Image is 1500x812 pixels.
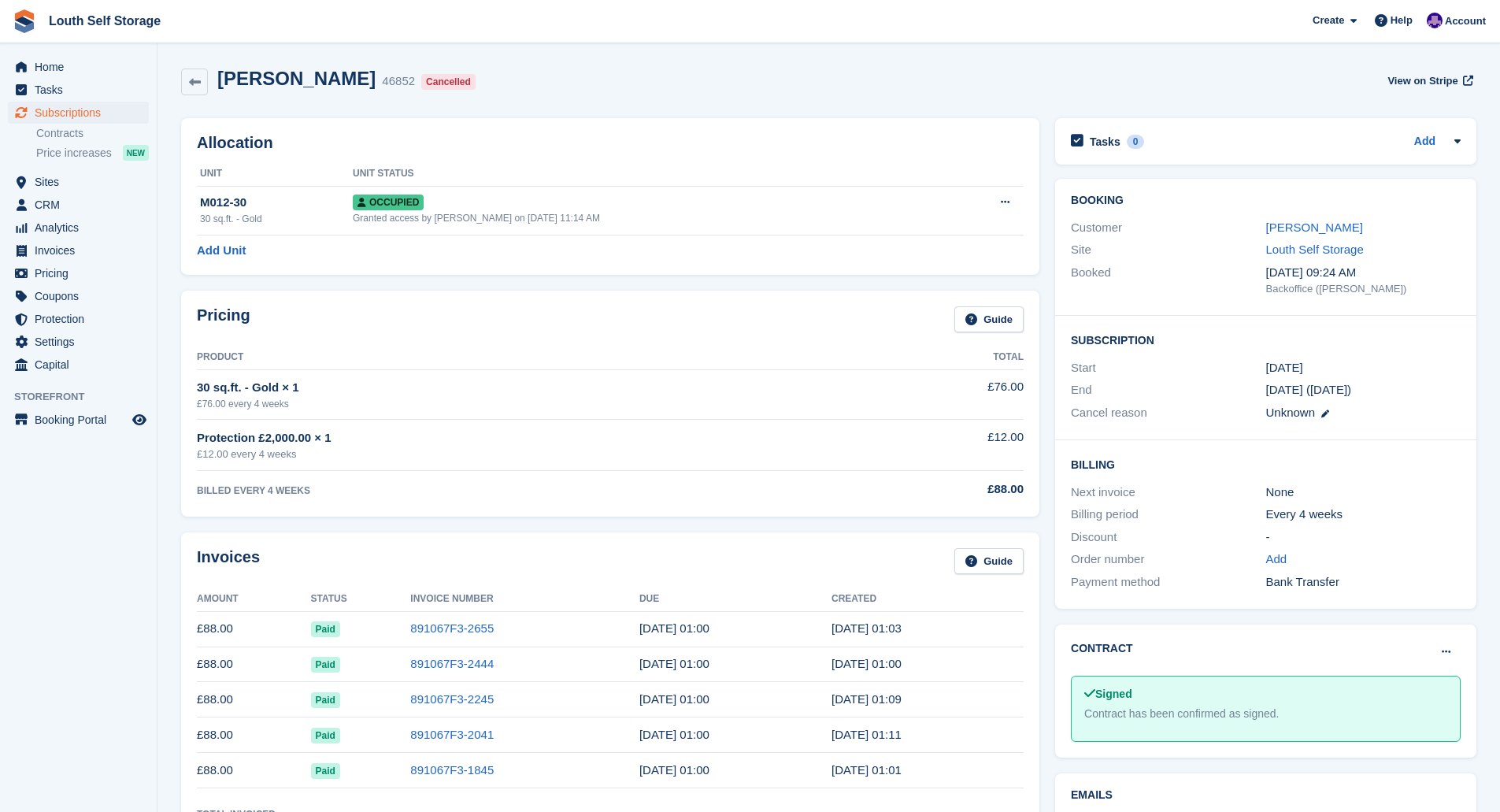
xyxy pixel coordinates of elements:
span: Storefront [14,389,157,405]
span: Booking Portal [35,409,129,431]
div: 0 [1127,135,1145,149]
div: BILLED EVERY 4 WEEKS [197,484,848,498]
div: Next invoice [1071,484,1265,502]
h2: Subscription [1071,332,1461,347]
a: menu [8,79,149,101]
td: £88.00 [197,647,311,682]
a: Contracts [36,126,149,141]
a: menu [8,331,149,353]
td: £76.00 [848,369,1024,419]
h2: Emails [1071,789,1461,802]
a: menu [8,409,149,431]
time: 2025-04-01 00:00:00 UTC [639,763,709,777]
time: 2025-07-22 00:00:00 UTC [639,621,709,635]
a: [PERSON_NAME] [1266,221,1363,234]
th: Status [311,587,411,612]
span: Create [1313,13,1344,28]
h2: Booking [1071,195,1461,207]
th: Unit [197,161,353,187]
a: Price increases NEW [36,144,149,161]
span: Settings [35,331,129,353]
a: Add [1266,551,1287,569]
h2: Pricing [197,306,250,332]
div: Bank Transfer [1266,573,1461,591]
div: Cancelled [421,74,476,90]
a: menu [8,102,149,124]
span: Paid [311,657,340,673]
time: 2025-07-21 00:03:23 UTC [831,621,902,635]
time: 2025-05-27 00:00:00 UTC [639,692,709,706]
time: 2025-03-31 00:01:29 UTC [831,763,902,777]
div: Granted access by [PERSON_NAME] on [DATE] 11:14 AM [353,211,945,225]
time: 2025-04-29 00:00:00 UTC [639,728,709,741]
div: £76.00 every 4 weeks [197,397,848,411]
th: Unit Status [353,161,945,187]
div: [DATE] 09:24 AM [1266,264,1461,282]
div: Contract has been confirmed as signed. [1084,706,1447,722]
th: Amount [197,587,311,612]
span: Paid [311,728,340,743]
a: 891067F3-2655 [410,621,494,635]
a: menu [8,354,149,376]
div: Payment method [1071,573,1265,591]
span: Coupons [35,285,129,307]
span: Help [1391,13,1413,28]
div: - [1266,528,1461,547]
span: Price increases [36,146,112,161]
div: Billing period [1071,506,1265,524]
time: 2025-06-24 00:00:00 UTC [639,657,709,670]
a: Guide [954,306,1024,332]
a: menu [8,308,149,330]
a: menu [8,217,149,239]
span: Invoices [35,239,129,261]
div: Protection £2,000.00 × 1 [197,429,848,447]
th: Due [639,587,831,612]
div: M012-30 [200,194,353,212]
a: menu [8,285,149,307]
span: [DATE] ([DATE]) [1266,383,1352,396]
a: Add [1414,133,1435,151]
th: Created [831,587,1024,612]
div: End [1071,381,1265,399]
span: Analytics [35,217,129,239]
span: Tasks [35,79,129,101]
a: Preview store [130,410,149,429]
div: Site [1071,241,1265,259]
span: Pricing [35,262,129,284]
span: Occupied [353,195,424,210]
span: CRM [35,194,129,216]
time: 2025-05-26 00:09:28 UTC [831,692,902,706]
span: Subscriptions [35,102,129,124]
img: stora-icon-8386f47178a22dfd0bd8f6a31ec36ba5ce8667c1dd55bd0f319d3a0aa187defe.svg [13,9,36,33]
a: 891067F3-2444 [410,657,494,670]
span: Paid [311,621,340,637]
time: 2025-06-23 00:00:03 UTC [831,657,902,670]
h2: [PERSON_NAME] [217,68,376,89]
td: £12.00 [848,420,1024,471]
span: Paid [311,763,340,779]
a: menu [8,56,149,78]
div: Discount [1071,528,1265,547]
h2: Contract [1071,640,1133,657]
div: Backoffice ([PERSON_NAME]) [1266,281,1461,297]
span: Unknown [1266,406,1316,419]
div: 30 sq.ft. - Gold × 1 [197,379,848,397]
h2: Billing [1071,456,1461,472]
a: Add Unit [197,242,246,260]
a: View on Stripe [1381,68,1476,94]
a: 891067F3-1845 [410,763,494,777]
a: Guide [954,548,1024,574]
a: Louth Self Storage [43,8,167,34]
time: 2024-08-19 00:00:00 UTC [1266,359,1303,377]
div: Signed [1084,686,1447,703]
a: Louth Self Storage [1266,243,1364,256]
h2: Invoices [197,548,260,574]
div: Customer [1071,219,1265,237]
span: Sites [35,171,129,193]
td: £88.00 [197,753,311,788]
th: Total [848,345,1024,370]
div: Order number [1071,551,1265,569]
a: menu [8,194,149,216]
div: 30 sq.ft. - Gold [200,212,353,226]
div: Every 4 weeks [1266,506,1461,524]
